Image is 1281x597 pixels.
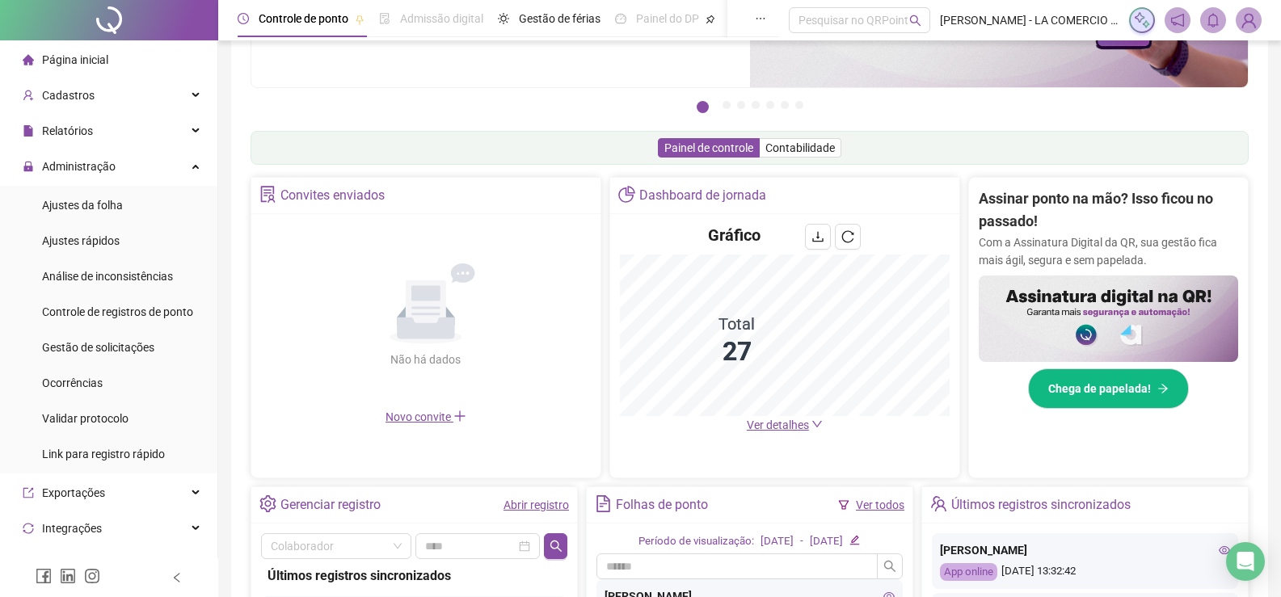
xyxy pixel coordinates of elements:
[519,12,600,25] span: Gestão de férias
[747,418,809,431] span: Ver detalhes
[752,101,760,109] button: 4
[811,230,824,243] span: download
[979,275,1238,362] img: banner%2F02c71560-61a6-44d4-94b9-c8ab97240462.png
[259,12,348,25] span: Controle de ponto
[1206,13,1220,27] span: bell
[856,498,904,511] a: Ver todos
[1157,383,1169,394] span: arrow-right
[697,101,709,113] button: 1
[355,15,364,24] span: pushpin
[259,186,276,203] span: solution
[1048,380,1151,397] span: Chega de papelada!
[883,560,896,573] span: search
[708,224,761,246] h4: Gráfico
[761,533,794,550] div: [DATE]
[909,15,921,27] span: search
[723,101,731,109] button: 2
[42,486,105,499] span: Exportações
[386,410,466,423] span: Novo convite
[238,13,249,24] span: clock-circle
[23,161,34,172] span: lock
[280,491,381,519] div: Gerenciar registro
[42,199,123,212] span: Ajustes da folha
[23,523,34,534] span: sync
[664,141,753,154] span: Painel de controle
[811,418,823,430] span: down
[795,101,803,109] button: 7
[755,13,766,24] span: ellipsis
[766,101,774,109] button: 5
[951,491,1131,519] div: Últimos registros sincronizados
[42,412,129,425] span: Validar protocolo
[42,53,108,66] span: Página inicial
[595,495,612,512] span: file-text
[550,540,563,553] span: search
[280,182,385,209] div: Convites enviados
[42,234,120,247] span: Ajustes rápidos
[42,522,102,535] span: Integrações
[639,182,766,209] div: Dashboard de jornada
[940,541,1230,559] div: [PERSON_NAME]
[706,15,715,24] span: pushpin
[42,557,105,570] span: Agente de IA
[23,487,34,498] span: export
[1226,542,1265,581] div: Open Intercom Messenger
[979,233,1238,269] p: Com a Assinatura Digital da QR, sua gestão fica mais ágil, segura e sem papelada.
[268,565,561,586] div: Últimos registros sincronizados
[1028,368,1189,409] button: Chega de papelada!
[504,498,569,511] a: Abrir registro
[42,305,193,318] span: Controle de registros de ponto
[379,13,390,24] span: file-done
[940,563,1230,582] div: [DATE] 13:32:42
[979,187,1238,233] h2: Assinar ponto na mão? Isso ficou no passado!
[498,13,509,24] span: sun
[940,11,1119,29] span: [PERSON_NAME] - LA COMERCIO / LC COMERCIO E TRANSPORTES
[800,533,803,550] div: -
[747,418,823,431] a: Ver detalhes down
[636,12,699,25] span: Painel do DP
[940,563,997,582] div: App online
[60,568,76,584] span: linkedin
[930,495,947,512] span: team
[1170,13,1185,27] span: notification
[42,341,154,354] span: Gestão de solicitações
[615,13,626,24] span: dashboard
[616,491,708,519] div: Folhas de ponto
[1133,11,1151,29] img: sparkle-icon.fc2bf0ac1784a2077858766a79e2daf3.svg
[42,270,173,283] span: Análise de inconsistências
[781,101,789,109] button: 6
[36,568,52,584] span: facebook
[259,495,276,512] span: setting
[849,535,860,545] span: edit
[42,89,95,102] span: Cadastros
[453,410,466,423] span: plus
[42,448,165,460] span: Link para registro rápido
[1219,544,1230,556] span: eye
[42,376,103,389] span: Ocorrências
[84,568,100,584] span: instagram
[23,125,34,137] span: file
[23,90,34,101] span: user-add
[618,186,635,203] span: pie-chart
[638,533,754,550] div: Período de visualização:
[352,351,500,368] div: Não há dados
[838,499,849,511] span: filter
[1237,8,1261,32] img: 38830
[400,12,483,25] span: Admissão digital
[42,160,116,173] span: Administração
[765,141,835,154] span: Contabilidade
[841,230,854,243] span: reload
[810,533,843,550] div: [DATE]
[42,124,93,137] span: Relatórios
[737,101,745,109] button: 3
[171,572,183,583] span: left
[23,54,34,65] span: home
